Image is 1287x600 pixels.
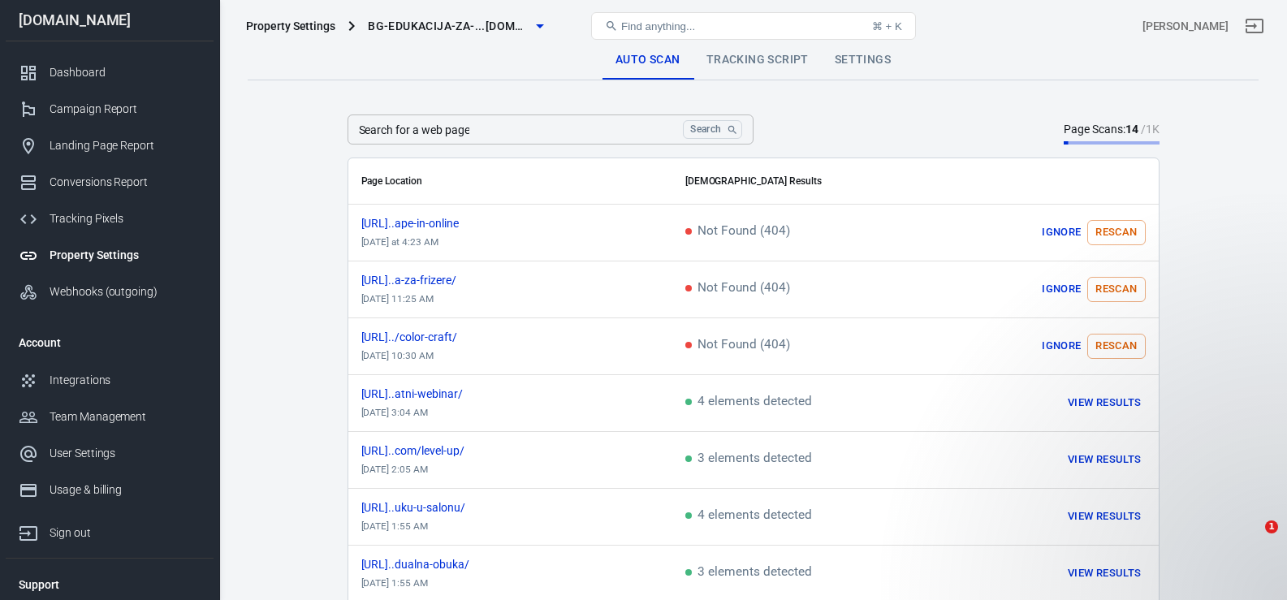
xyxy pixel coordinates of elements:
[50,524,201,542] div: Sign out
[1141,123,1160,136] span: /
[1125,123,1138,136] strong: 14
[685,225,790,240] span: Not Found (404)
[6,13,214,28] div: [DOMAIN_NAME]
[361,274,486,286] span: https://bg-edukacija-za-frizere.com/mix-tehnika-nadogradnje-kose-radionica-za-frizere/
[1087,334,1145,359] button: Rescan
[50,137,201,154] div: Landing Page Report
[6,362,214,399] a: Integrations
[591,12,916,40] button: Find anything...⌘ + K
[6,274,214,310] a: Webhooks (outgoing)
[1087,277,1145,302] button: Rescan
[246,18,335,34] div: Property Settings
[685,452,812,467] span: 3 elements detected
[50,174,201,191] div: Conversions Report
[6,164,214,201] a: Conversions Report
[6,54,214,91] a: Dashboard
[361,577,428,589] time: 2025-09-27T01:55:11+02:00
[1235,6,1274,45] a: Sign out
[361,293,434,304] time: 2025-09-28T11:25:33+02:00
[1142,18,1229,35] div: Account id: aTnV2ZTu
[50,247,201,264] div: Property Settings
[6,323,214,362] li: Account
[685,395,812,410] span: 4 elements detected
[1035,334,1087,359] button: Ignore
[1064,391,1145,416] button: View Results
[1035,277,1087,302] button: Ignore
[693,41,822,80] a: Tracking Script
[6,472,214,508] a: Usage & billing
[685,566,812,581] span: 3 elements detected
[685,339,790,353] span: Not Found (404)
[6,399,214,435] a: Team Management
[6,435,214,472] a: User Settings
[872,20,902,32] div: ⌘ + K
[50,481,201,499] div: Usage & billing
[6,201,214,237] a: Tracking Pixels
[1064,121,1159,138] div: Page Scans:
[361,502,495,513] span: https://bg-edukacija-za-frizere.com/prijava-za-individualnu-obuku-u-salonu/
[602,41,693,80] a: Auto Scan
[361,520,428,532] time: 2025-09-27T01:55:17+02:00
[361,331,486,343] span: http://bg-edukacija-za-frizere.com/color-craft/
[6,127,214,164] a: Landing Page Report
[6,237,214,274] a: Property Settings
[6,508,214,551] a: Sign out
[348,158,672,205] th: Page Location
[361,236,438,248] time: 2025-10-02T04:23:42+02:00
[361,559,499,570] span: https://bg-edukacija-za-frizere.com/individualna-obuka/
[361,445,494,456] span: https://bg-edukacija-za-frizere.com/level-up/
[50,101,201,118] div: Campaign Report
[50,445,201,462] div: User Settings
[361,407,428,418] time: 2025-09-27T03:04:19+02:00
[368,16,530,37] span: bg-edukacija-za-frizere.com
[1232,520,1271,559] iframe: Intercom live chat
[685,282,790,296] span: Not Found (404)
[6,91,214,127] a: Campaign Report
[50,283,201,300] div: Webhooks (outgoing)
[50,210,201,227] div: Tracking Pixels
[672,158,1159,205] th: [DEMOGRAPHIC_DATA] Results
[685,509,812,524] span: 4 elements detected
[361,388,492,399] span: https://bg-edukacija-za-frizere.com/prijava-na-besplatni-webinar/
[361,218,488,229] span: https://bg-edukacija-za-frizere.com/euro-lock-tape-in-online
[361,11,550,41] button: bg-edukacija-za-...[DOMAIN_NAME]
[361,464,428,475] time: 2025-09-27T02:05:01+02:00
[361,350,434,361] time: 2025-09-27T10:30:07+02:00
[348,114,677,145] input: https://example.com/categories/top-brands
[50,408,201,425] div: Team Management
[621,20,695,32] span: Find anything...
[1146,123,1160,136] span: 1K
[1087,220,1145,245] button: Rescan
[1265,520,1278,533] span: 1
[822,41,904,80] a: Settings
[50,64,201,81] div: Dashboard
[50,372,201,389] div: Integrations
[1064,561,1145,586] button: View Results
[1035,220,1087,245] button: Ignore
[683,120,741,139] button: Search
